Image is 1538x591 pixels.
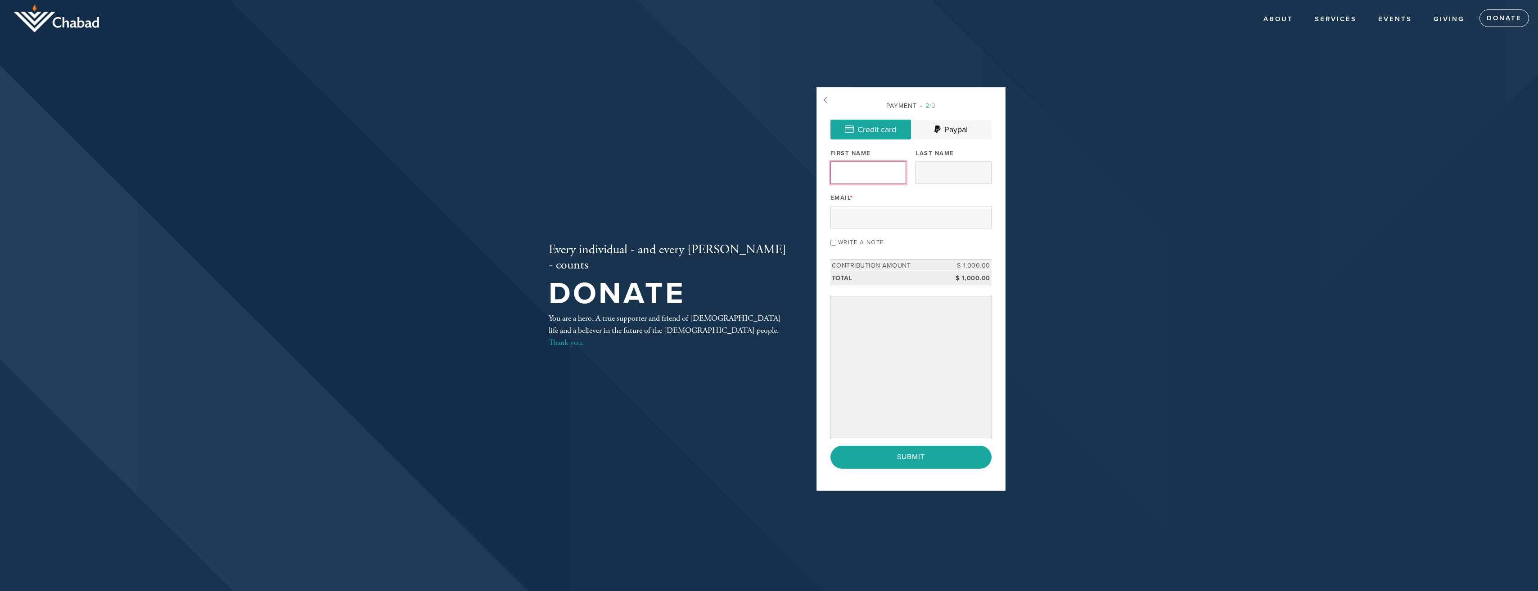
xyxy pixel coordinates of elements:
h1: Donate [549,279,787,309]
a: Credit card [830,120,911,139]
a: Giving [1427,11,1471,28]
div: You are a hero. A true supporter and friend of [DEMOGRAPHIC_DATA] life and a believer in the futu... [549,312,787,349]
a: Donate [1479,9,1529,27]
label: Write a note [838,239,884,246]
span: This field is required. [850,194,853,201]
label: Last Name [916,149,954,157]
a: Thank you. [549,337,584,348]
a: Paypal [911,120,992,139]
label: First Name [830,149,871,157]
label: Email [830,194,853,202]
a: About [1257,11,1300,28]
td: Contribution Amount [830,259,951,272]
iframe: Secure payment input frame [832,298,990,436]
td: $ 1,000.00 [951,272,992,285]
span: 2 [925,102,929,110]
td: $ 1,000.00 [951,259,992,272]
a: Services [1308,11,1363,28]
div: Payment [830,101,992,111]
a: Events [1371,11,1419,28]
img: logo_half.png [14,4,99,32]
td: Total [830,272,951,285]
h2: Every individual - and every [PERSON_NAME] - counts [549,242,787,273]
span: /2 [920,102,936,110]
input: Submit [830,446,992,468]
